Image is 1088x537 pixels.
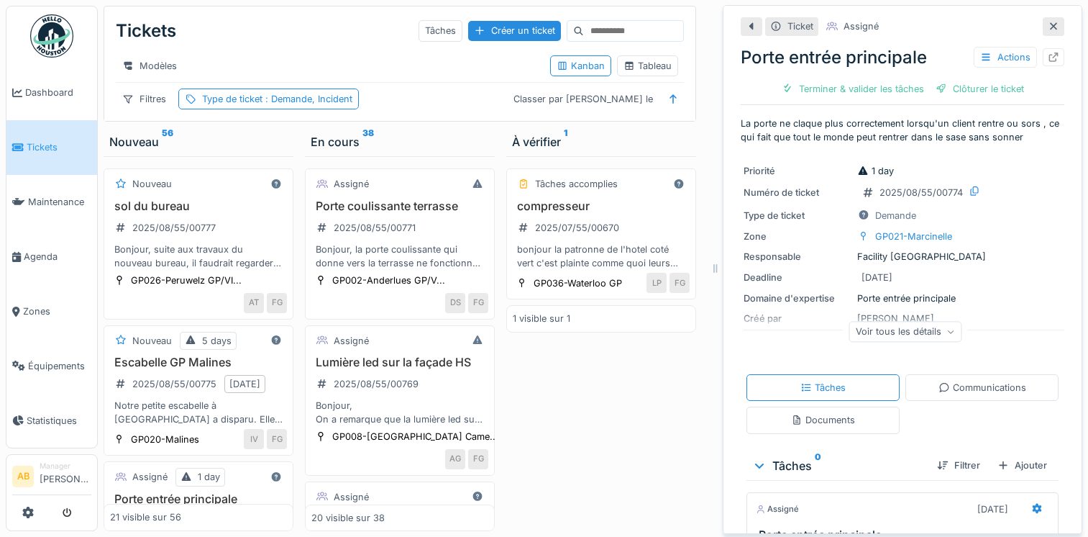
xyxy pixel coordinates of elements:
[787,19,813,33] div: Ticket
[131,274,242,287] div: GP026-Peruwelz GP/VI...
[468,449,488,469] div: FG
[849,321,962,342] div: Voir tous les détails
[311,511,385,525] div: 20 visible sur 38
[311,243,488,270] div: Bonjour, la porte coulissante qui donne vers la terrasse ne fonctionne plus et reste ouverte
[334,177,369,191] div: Assigné
[669,273,690,293] div: FG
[535,221,619,235] div: 2025/07/55/00670
[27,414,91,428] span: Statistiques
[744,209,851,222] div: Type de ticket
[930,79,1030,99] div: Clôturer le ticket
[6,338,97,393] a: Équipements
[25,86,91,99] span: Dashboard
[646,273,667,293] div: LP
[879,186,963,199] div: 2025/08/55/00774
[30,14,73,58] img: Badge_color-CXgf-gQk.svg
[110,199,287,213] h3: sol du bureau
[800,381,846,394] div: Tâches
[744,164,851,178] div: Priorité
[110,511,181,525] div: 21 visible sur 56
[332,274,445,287] div: GP002-Anderlues GP/V...
[815,457,821,474] sup: 0
[229,377,260,391] div: [DATE]
[756,503,799,515] div: Assigné
[931,456,986,475] div: Filtrer
[875,209,916,222] div: Demande
[132,334,172,348] div: Nouveau
[12,466,34,487] li: AB
[445,293,465,313] div: DS
[974,47,1037,68] div: Actions
[513,199,690,213] h3: compresseur
[28,195,91,209] span: Maintenance
[202,92,352,106] div: Type de ticket
[776,79,930,99] div: Terminer & valider les tâches
[744,292,851,305] div: Domaine d'expertise
[468,21,561,40] div: Créer un ticket
[534,276,622,290] div: GP036-Waterloo GP
[162,133,173,150] sup: 56
[110,492,287,506] h3: Porte entrée principale
[741,117,1064,144] p: La porte ne claque plus correctement lorsqu'un client rentre ou sors , ce qui fait que tout le mo...
[23,304,91,318] span: Zones
[6,230,97,284] a: Agenda
[311,399,488,426] div: Bonjour, On a remarque que la lumière led sur la façade de Cameo ne fonctionne plus. Pouvez vous,...
[132,377,216,391] div: 2025/08/55/00775
[24,250,91,263] span: Agenda
[40,461,91,492] li: [PERSON_NAME]
[6,284,97,339] a: Zones
[875,230,952,243] div: GP021-Marcinelle
[857,164,894,178] div: 1 day
[741,45,1064,71] div: Porte entrée principale
[744,186,851,199] div: Numéro de ticket
[445,449,465,469] div: AG
[791,413,855,427] div: Documents
[132,177,172,191] div: Nouveau
[6,66,97,120] a: Dashboard
[267,293,287,313] div: FG
[334,377,419,391] div: 2025/08/55/00769
[512,133,690,150] div: À vérifier
[744,292,1061,305] div: Porte entrée principale
[202,334,232,348] div: 5 days
[861,271,892,284] div: [DATE]
[311,199,488,213] h3: Porte coulissante terrasse
[752,457,925,474] div: Tâches
[977,502,1008,516] div: [DATE]
[198,470,220,484] div: 1 day
[311,356,488,369] h3: Lumière led sur la façade HS
[262,94,352,104] span: : Demande, Incident
[116,12,176,50] div: Tickets
[744,250,1061,263] div: Facility [GEOGRAPHIC_DATA]
[507,89,659,109] div: Classer par [PERSON_NAME] le
[557,59,605,73] div: Kanban
[27,140,91,154] span: Tickets
[6,175,97,230] a: Maintenance
[132,221,216,235] div: 2025/08/55/00777
[334,334,369,348] div: Assigné
[12,461,91,495] a: AB Manager[PERSON_NAME]
[28,359,91,373] span: Équipements
[513,243,690,270] div: bonjour la patronne de l'hotel coté vert c'est plainte comme quoi leurs clients ne trouvent pas l...
[6,120,97,175] a: Tickets
[992,456,1053,475] div: Ajouter
[468,293,488,313] div: FG
[132,470,168,484] div: Assigné
[116,55,183,76] div: Modèles
[844,19,879,33] div: Assigné
[332,430,498,443] div: GP008-[GEOGRAPHIC_DATA] Came...
[938,381,1026,394] div: Communications
[244,293,264,313] div: AT
[419,20,462,41] div: Tâches
[116,89,173,109] div: Filtres
[110,399,287,426] div: Notre petite escabelle à [GEOGRAPHIC_DATA] a disparu. Elle a probablement été emportée par quelqu...
[535,177,618,191] div: Tâches accomplies
[110,356,287,369] h3: Escabelle GP Malines
[267,429,287,449] div: FG
[6,393,97,448] a: Statistiques
[623,59,672,73] div: Tableau
[40,461,91,471] div: Manager
[110,243,287,270] div: Bonjour, suite aux travaux du nouveau bureau, il faudrait regarder ce qui pourrait être fait au n...
[334,490,369,504] div: Assigné
[244,429,264,449] div: IV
